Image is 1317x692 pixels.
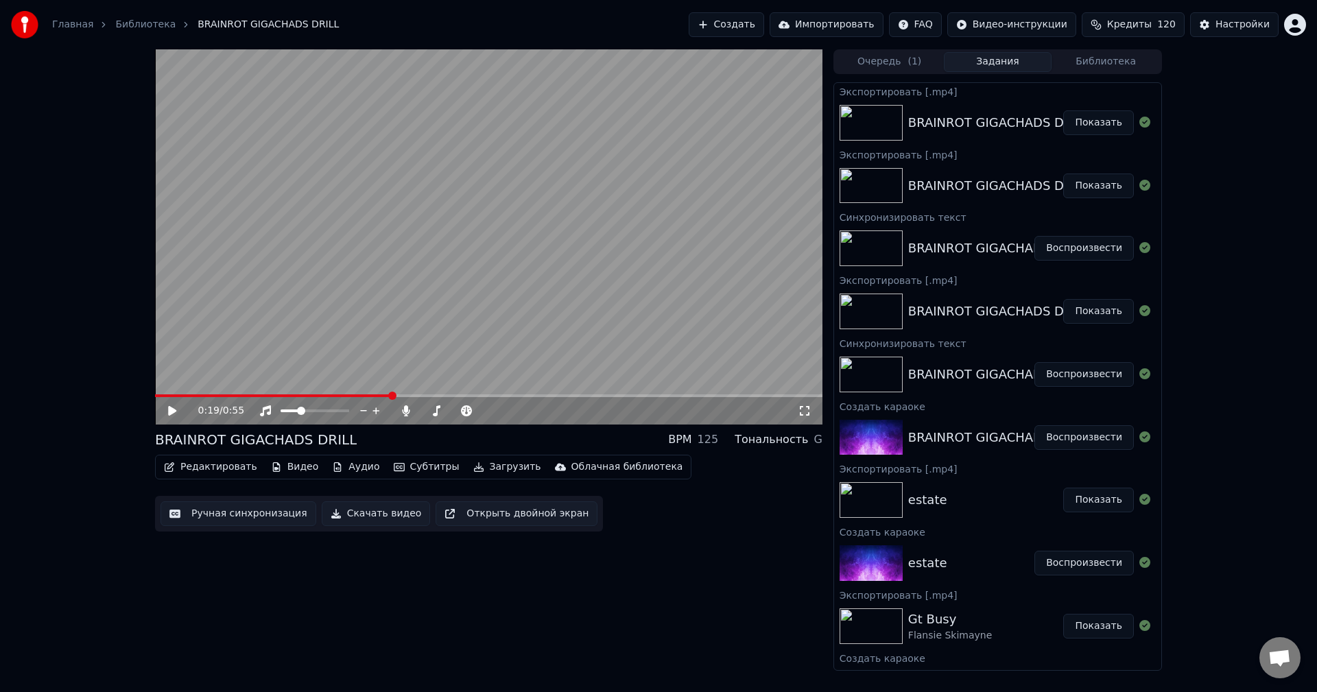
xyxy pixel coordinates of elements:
[322,501,431,526] button: Скачать видео
[1082,12,1185,37] button: Кредиты120
[155,430,357,449] div: BRAINROT GIGACHADS DRILL
[770,12,883,37] button: Импортировать
[1034,236,1134,261] button: Воспроизвести
[834,649,1161,666] div: Создать караоке
[735,431,808,448] div: Тональность
[908,610,993,629] div: Gt Busy
[11,11,38,38] img: youka
[1052,52,1160,72] button: Библиотека
[436,501,597,526] button: Открыть двойной экран
[327,457,385,477] button: Аудио
[908,553,947,573] div: estate
[908,490,947,510] div: estate
[571,460,683,474] div: Облачная библиотека
[198,18,339,32] span: BRAINROT GIGACHADS DRILL
[1063,110,1134,135] button: Показать
[1034,362,1134,387] button: Воспроизвести
[198,404,219,418] span: 0:19
[1157,18,1176,32] span: 120
[814,431,822,448] div: G
[1190,12,1279,37] button: Настройки
[388,457,465,477] button: Субтитры
[834,208,1161,225] div: Синхронизировать текст
[1215,18,1270,32] div: Настройки
[1063,299,1134,324] button: Показать
[115,18,176,32] a: Библиотека
[908,428,1224,447] div: BRAINROT GIGACHADS DRILL _ Official Music Video
[834,523,1161,540] div: Создать караоке
[947,12,1076,37] button: Видео-инструкции
[834,586,1161,603] div: Экспортировать [.mp4]
[265,457,324,477] button: Видео
[1034,425,1134,450] button: Воспроизвести
[908,302,1090,321] div: BRAINROT GIGACHADS DRILL
[834,335,1161,351] div: Синхронизировать текст
[52,18,93,32] a: Главная
[834,460,1161,477] div: Экспортировать [.mp4]
[834,83,1161,99] div: Экспортировать [.mp4]
[1063,488,1134,512] button: Показать
[1063,614,1134,639] button: Показать
[1107,18,1152,32] span: Кредиты
[908,629,993,643] div: Flansie Skimayne
[834,146,1161,163] div: Экспортировать [.mp4]
[889,12,942,37] button: FAQ
[52,18,339,32] nav: breadcrumb
[161,501,316,526] button: Ручная синхронизация
[223,404,244,418] span: 0:55
[908,176,1090,195] div: BRAINROT GIGACHADS DRILL
[835,52,944,72] button: Очередь
[907,55,921,69] span: ( 1 )
[908,239,1090,258] div: BRAINROT GIGACHADS DRILL
[698,431,719,448] div: 125
[1259,637,1301,678] div: Открытый чат
[908,113,1090,132] div: BRAINROT GIGACHADS DRILL
[834,272,1161,288] div: Экспортировать [.mp4]
[468,457,547,477] button: Загрузить
[668,431,691,448] div: BPM
[198,404,231,418] div: /
[1063,174,1134,198] button: Показать
[834,398,1161,414] div: Создать караоке
[158,457,263,477] button: Редактировать
[944,52,1052,72] button: Задания
[1034,551,1134,575] button: Воспроизвести
[689,12,764,37] button: Создать
[908,365,1090,384] div: BRAINROT GIGACHADS DRILL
